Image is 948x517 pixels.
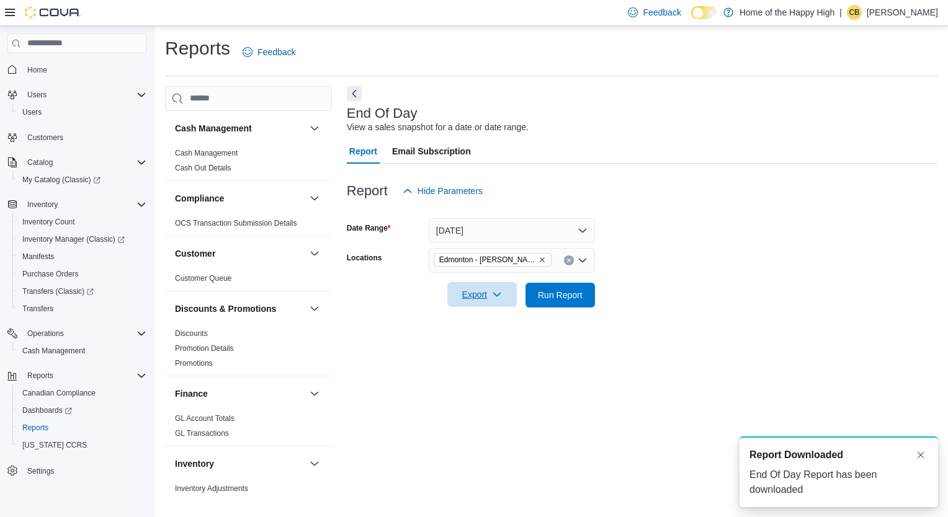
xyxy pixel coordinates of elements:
[22,130,146,145] span: Customers
[27,329,64,338] span: Operations
[17,284,99,299] a: Transfers (Classic)
[847,5,862,20] div: Corrine Basford
[22,197,146,212] span: Inventory
[22,388,96,398] span: Canadian Compliance
[165,146,332,180] div: Cash Management
[349,139,377,164] span: Report
[17,343,90,358] a: Cash Management
[22,423,48,433] span: Reports
[22,405,72,415] span: Dashboards
[238,40,300,64] a: Feedback
[175,303,276,315] h3: Discounts & Promotions
[175,484,248,493] a: Inventory Adjustments
[643,6,681,19] span: Feedback
[913,448,928,462] button: Dismiss toast
[25,6,81,19] img: Cova
[175,149,238,157] a: Cash Management
[539,256,546,263] button: Remove Edmonton - Manning Crossing - Pop's Cannabis from selection in this group
[347,121,529,134] div: View a sales snapshot for a date or date range.
[347,223,391,233] label: Date Range
[27,157,53,167] span: Catalog
[447,282,517,307] button: Export
[175,457,305,470] button: Inventory
[175,343,234,353] span: Promotion Details
[175,344,234,353] a: Promotion Details
[749,467,928,497] div: End Of Day Report has been downloaded
[2,325,151,342] button: Operations
[749,448,843,462] span: Report Downloaded
[175,429,229,438] a: GL Transactions
[17,172,146,187] span: My Catalog (Classic)
[175,358,213,368] span: Promotions
[175,192,224,205] h3: Compliance
[22,87,146,102] span: Users
[12,436,151,454] button: [US_STATE] CCRS
[175,484,248,493] span: Inventory Adjustments
[12,300,151,317] button: Transfers
[175,122,305,135] button: Cash Management
[175,219,297,228] a: OCS Transaction Submission Details
[22,304,53,314] span: Transfers
[17,249,59,264] a: Manifests
[12,419,151,436] button: Reports
[347,253,382,263] label: Locations
[175,247,215,260] h3: Customer
[22,63,52,77] a: Home
[175,457,214,470] h3: Inventory
[175,218,297,228] span: OCS Transaction Submission Details
[307,301,322,316] button: Discounts & Promotions
[22,440,87,450] span: [US_STATE] CCRS
[175,329,208,338] span: Discounts
[347,106,418,121] h3: End Of Day
[175,428,229,438] span: GL Transactions
[175,303,305,315] button: Discounts & Promotions
[17,105,47,120] a: Users
[27,371,53,381] span: Reports
[27,200,58,210] span: Inventory
[2,61,151,79] button: Home
[22,368,58,383] button: Reports
[455,282,509,307] span: Export
[7,56,146,512] nav: Complex example
[12,231,151,248] a: Inventory Manager (Classic)
[257,46,295,58] span: Feedback
[12,402,151,419] a: Dashboards
[17,232,146,247] span: Inventory Manager (Classic)
[17,172,105,187] a: My Catalog (Classic)
[22,252,54,262] span: Manifests
[307,386,322,401] button: Finance
[175,247,305,260] button: Customer
[347,86,362,101] button: Next
[749,448,928,462] div: Notification
[564,255,574,265] button: Clear input
[22,87,51,102] button: Users
[347,183,388,198] h3: Report
[17,420,53,435] a: Reports
[17,343,146,358] span: Cash Management
[398,179,488,203] button: Hide Parameters
[175,163,231,173] span: Cash Out Details
[12,265,151,283] button: Purchase Orders
[165,411,332,446] div: Finance
[17,438,92,453] a: [US_STATE] CCRS
[2,128,151,146] button: Customers
[22,155,146,170] span: Catalog
[12,248,151,265] button: Manifests
[578,255,588,265] button: Open list of options
[12,342,151,360] button: Cash Management
[17,249,146,264] span: Manifests
[691,6,717,19] input: Dark Mode
[17,301,146,316] span: Transfers
[691,19,692,20] span: Dark Mode
[175,274,231,283] a: Customer Queue
[175,164,231,172] a: Cash Out Details
[175,329,208,338] a: Discounts
[22,155,58,170] button: Catalog
[17,438,146,453] span: Washington CCRS
[165,326,332,376] div: Discounts & Promotions
[392,139,471,164] span: Email Subscription
[22,326,146,341] span: Operations
[22,286,94,296] span: Transfers (Classic)
[17,301,58,316] a: Transfers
